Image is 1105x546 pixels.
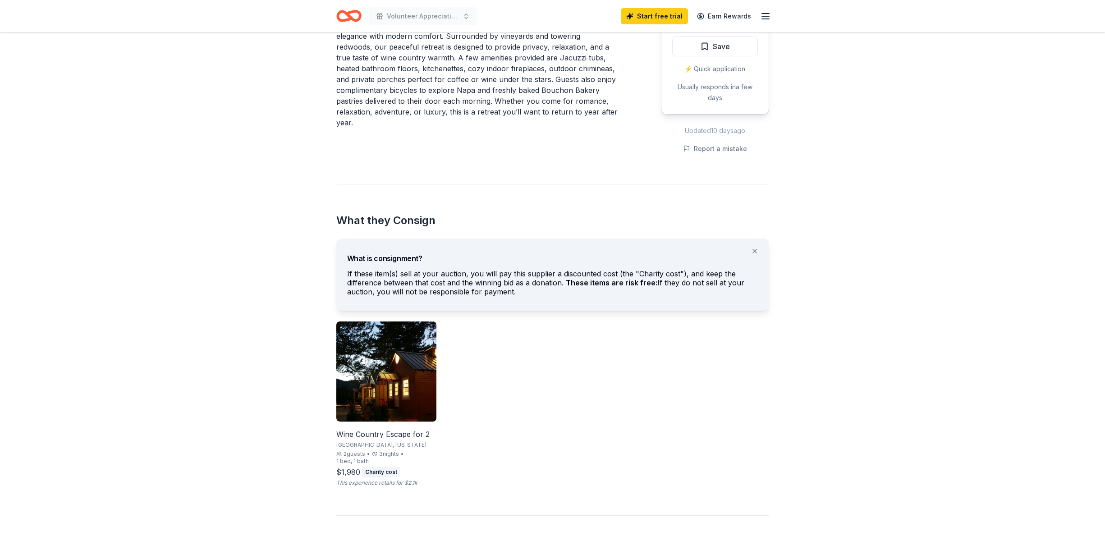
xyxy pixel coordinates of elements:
div: 1 bed, 1 bath [336,458,369,465]
a: Home [336,5,362,27]
button: Save [672,37,758,56]
div: What is consignment? [347,246,758,264]
div: Wine Country Escape for 2 [336,429,436,440]
button: Report a mistake [683,143,747,154]
div: ⚡️ Quick application [672,64,758,74]
a: Earn Rewards [692,8,757,24]
div: [GEOGRAPHIC_DATA], [US_STATE] [336,441,436,449]
span: 3 nights [379,450,399,458]
h2: What they Consign [336,213,769,228]
div: • [367,450,370,458]
span: Volunteer Appreciation Picnic [387,11,459,22]
div: If these item(s) sell at your auction, you will pay this supplier a discounted cost (the "Charity... [347,269,758,300]
div: Updated 10 days ago [661,125,769,136]
span: 2 guests [344,450,365,458]
div: • [401,450,404,458]
div: Charity cost [362,467,400,477]
button: Volunteer Appreciation Picnic [369,7,477,25]
img: Image for Wine Country Escape for 2 [336,321,436,422]
div: Usually responds in a few days [672,82,758,103]
span: Save [713,41,730,52]
div: Nestled on a large scenic, tree filled property with a rich history, The Cottages of [GEOGRAPHIC_... [336,9,618,128]
a: Start free trial [621,8,688,24]
span: These items are risk free: [566,278,657,287]
div: This experience retails for $2.1k [336,479,436,486]
div: $1,980 [336,467,360,477]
